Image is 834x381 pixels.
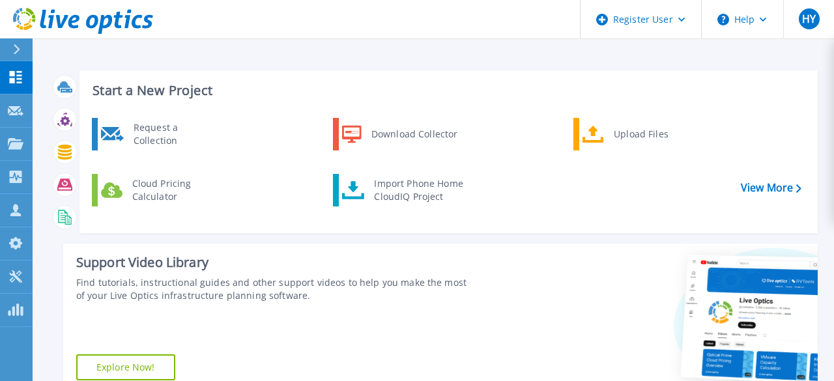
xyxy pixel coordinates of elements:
h3: Start a New Project [93,83,801,98]
div: Import Phone Home CloudIQ Project [367,177,469,203]
div: Download Collector [365,121,463,147]
div: Find tutorials, instructional guides and other support videos to help you make the most of your L... [76,276,468,302]
a: View More [741,182,801,194]
a: Cloud Pricing Calculator [92,174,225,206]
div: Cloud Pricing Calculator [126,177,222,203]
span: HY [802,14,816,24]
a: Upload Files [573,118,707,150]
div: Upload Files [607,121,704,147]
div: Request a Collection [127,121,222,147]
div: Support Video Library [76,254,468,271]
a: Explore Now! [76,354,175,380]
a: Request a Collection [92,118,225,150]
a: Download Collector [333,118,467,150]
